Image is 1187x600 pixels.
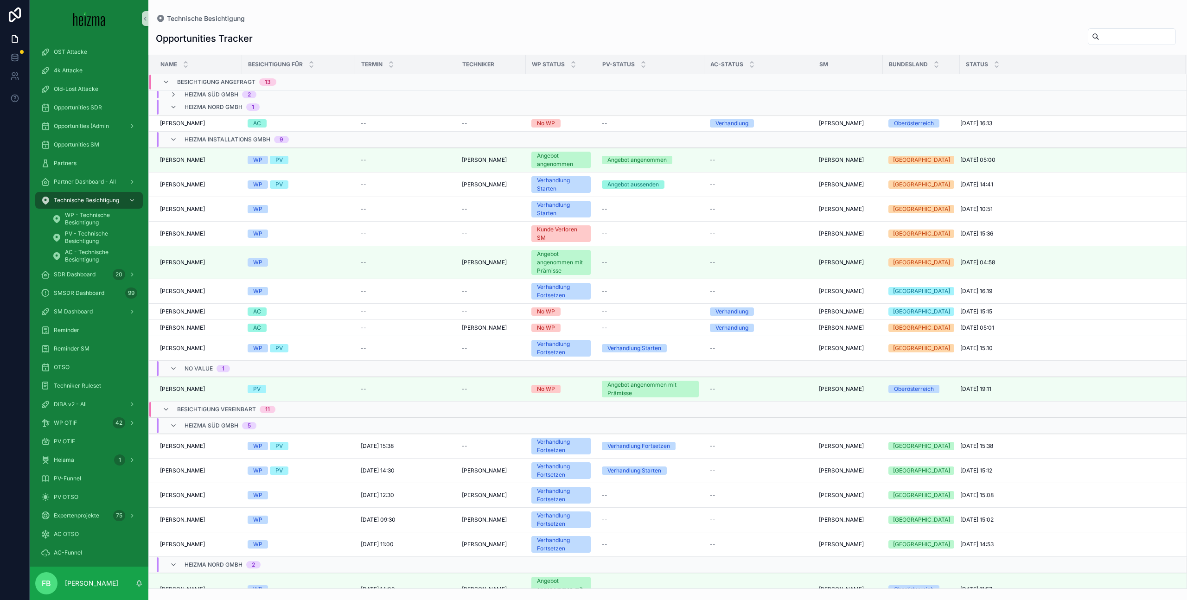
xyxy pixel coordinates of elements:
div: WP [253,205,262,213]
a: AC - Technische Besichtigung [46,248,143,264]
div: Verhandlung Starten [607,344,661,352]
span: -- [462,308,467,315]
span: Besichtigung angefragt [177,78,255,86]
span: -- [710,345,715,352]
div: WP [253,442,262,450]
a: Verhandlung Fortsetzen [531,283,591,300]
a: [PERSON_NAME] [160,442,236,450]
span: -- [602,308,607,315]
div: Angebot angenommen [607,156,667,164]
a: SDR Dashboard20 [35,266,143,283]
span: [PERSON_NAME] [160,230,205,237]
span: Opportunities (Admin [54,122,109,130]
a: [DATE] 05:00 [960,156,1174,164]
a: Oberösterreich [888,385,954,393]
span: [DATE] 10:51 [960,205,993,213]
div: Angebot angenommen [537,152,585,168]
span: [PERSON_NAME] [160,442,205,450]
span: [PERSON_NAME] [819,345,864,352]
span: -- [361,259,366,266]
a: [DATE] 04:58 [960,259,1174,266]
div: No WP [537,324,555,332]
span: -- [710,156,715,164]
span: [PERSON_NAME] [160,259,205,266]
a: -- [602,324,699,332]
a: WP [248,205,350,213]
span: No value [185,365,213,372]
a: [GEOGRAPHIC_DATA] [888,230,954,238]
a: Verhandlung Starten [602,344,699,352]
a: -- [710,230,808,237]
div: PV [253,385,261,393]
a: WP OTIF42 [35,415,143,431]
a: [DATE] 16:13 [960,120,1174,127]
a: -- [462,230,520,237]
span: -- [462,385,467,393]
img: App logo [73,11,105,26]
span: -- [602,120,607,127]
a: Verhandlung Fortsetzen [531,438,591,454]
div: Angebot angenommen mit Prämisse [537,250,585,275]
div: Verhandlung Fortsetzen [537,283,585,300]
div: Oberösterreich [894,119,934,128]
a: Verhandlung [710,119,808,128]
a: [GEOGRAPHIC_DATA] [888,205,954,213]
div: 42 [113,417,125,428]
a: SMSDR Dashboard99 [35,285,143,301]
a: [PERSON_NAME] [160,287,236,295]
div: PV [275,156,283,164]
div: WP [253,230,262,238]
div: Verhandlung [715,119,748,128]
span: SMSDR Dashboard [54,289,104,297]
a: -- [462,345,520,352]
div: Verhandlung Starten [537,201,585,217]
a: -- [710,181,808,188]
span: Heizma Süd GmbH [185,422,238,429]
span: [DATE] 15:36 [960,230,993,237]
span: -- [602,259,607,266]
a: -- [361,181,451,188]
a: -- [361,308,451,315]
a: SM Dashboard [35,303,143,320]
a: [PERSON_NAME] [160,120,236,127]
span: Opportunities SM [54,141,99,148]
span: [DATE] 04:58 [960,259,995,266]
a: Verhandlung Fortsetzen [531,340,591,357]
a: -- [710,287,808,295]
a: Verhandlung Starten [531,176,591,193]
span: [PERSON_NAME] [462,324,507,332]
span: [PERSON_NAME] [462,156,507,164]
a: -- [361,120,451,127]
a: [DATE] 15:10 [960,345,1174,352]
a: 4k Attacke [35,62,143,79]
a: No WP [531,307,591,316]
a: [GEOGRAPHIC_DATA] [888,344,954,352]
div: No WP [537,385,555,393]
div: Oberösterreich [894,385,934,393]
span: [PERSON_NAME] [819,230,864,237]
a: Opportunities (Admin [35,118,143,134]
a: [PERSON_NAME] [462,324,520,332]
div: Angebot angenommen mit Prämisse [607,381,693,397]
a: [DATE] 16:19 [960,287,1174,295]
span: [PERSON_NAME] [462,181,507,188]
span: [PERSON_NAME] [160,345,205,352]
span: Techniker Ruleset [54,382,101,389]
a: [DATE] 05:01 [960,324,1174,332]
span: [PERSON_NAME] [160,120,205,127]
a: [PERSON_NAME] [819,230,877,237]
a: [PERSON_NAME] [819,287,877,295]
span: [PERSON_NAME] [819,120,864,127]
span: -- [361,308,366,315]
a: [GEOGRAPHIC_DATA] [888,324,954,332]
span: -- [602,230,607,237]
span: -- [361,345,366,352]
a: [PERSON_NAME] [160,259,236,266]
span: AC - Technische Besichtigung [65,249,134,263]
a: [GEOGRAPHIC_DATA] [888,180,954,189]
span: [DATE] 16:13 [960,120,992,127]
div: WP [253,180,262,189]
span: [DATE] 15:15 [960,308,992,315]
a: [DATE] 15:15 [960,308,1174,315]
span: -- [710,385,715,393]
